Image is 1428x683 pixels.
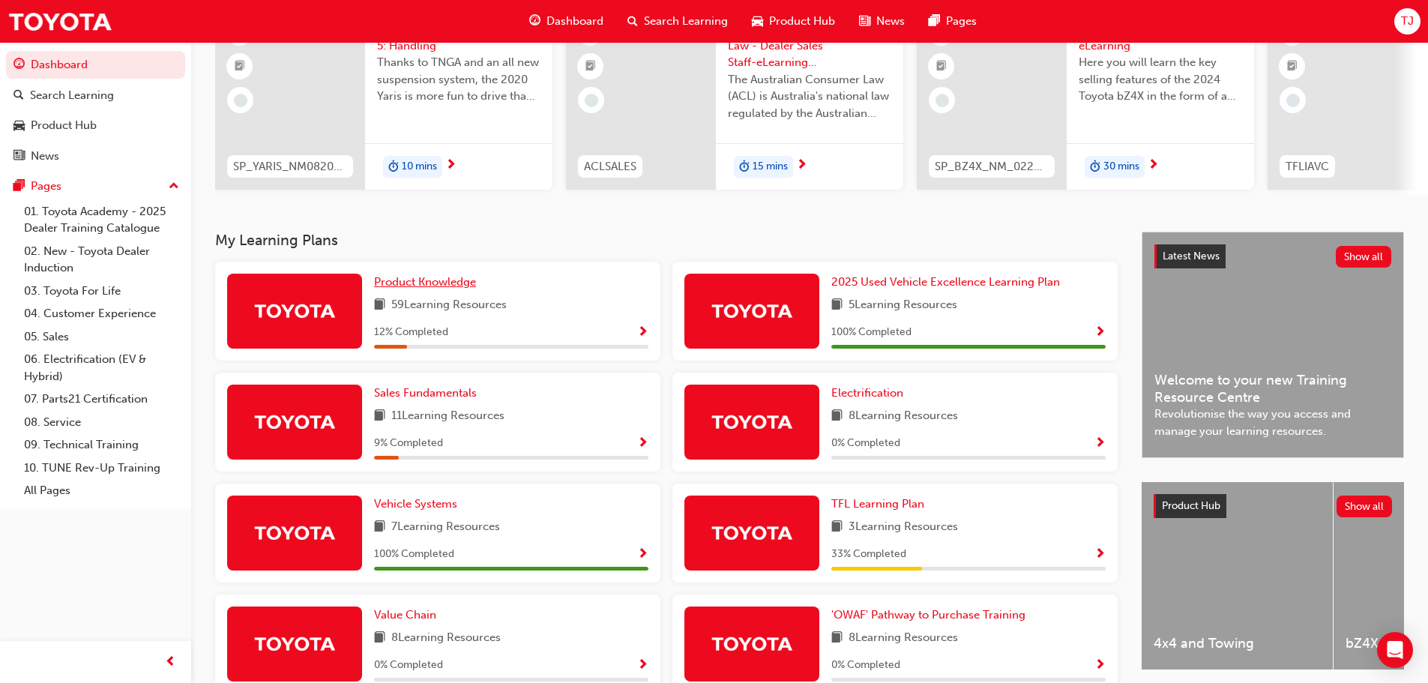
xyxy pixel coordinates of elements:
span: 0 % Completed [831,657,900,674]
a: Product HubShow all [1154,494,1392,518]
img: Trak [711,520,793,546]
a: SP_BZ4X_NM_0224_EL012024 bZ4X Product eLearningHere you will learn the key selling features of th... [917,8,1254,190]
a: News [6,142,185,170]
button: Show Progress [637,656,648,675]
button: Pages [6,172,185,200]
span: up-icon [169,177,179,196]
button: Show all [1337,496,1393,517]
span: News [876,13,905,30]
a: Product Hub [6,112,185,139]
button: Show Progress [1094,434,1106,453]
span: 100 % Completed [374,546,454,563]
span: car-icon [13,119,25,133]
div: Search Learning [30,87,114,104]
span: Latest News [1163,250,1220,262]
a: 04. Customer Experience [18,302,185,325]
a: Sales Fundamentals [374,385,483,402]
a: Vehicle Systems [374,496,463,513]
a: Value Chain [374,607,442,624]
span: learningRecordVerb_NONE-icon [936,94,949,107]
span: book-icon [374,296,385,315]
span: 59 Learning Resources [391,296,507,315]
span: TFL Learning Plan [831,497,924,511]
a: 01. Toyota Academy - 2025 Dealer Training Catalogue [18,200,185,240]
h3: My Learning Plans [215,232,1118,249]
span: book-icon [831,407,843,426]
img: Trak [711,631,793,657]
button: TJ [1394,8,1421,34]
span: 'OWAF' Pathway to Purchase Training [831,608,1025,622]
span: guage-icon [529,12,540,31]
span: news-icon [13,150,25,163]
img: Trak [253,631,336,657]
span: 7 Learning Resources [391,518,500,537]
span: Value Chain [374,608,436,622]
span: next-icon [1148,159,1159,172]
a: 10. TUNE Rev-Up Training [18,457,185,480]
span: Dashboard [546,13,603,30]
span: Show Progress [1094,437,1106,451]
span: guage-icon [13,58,25,72]
span: pages-icon [13,180,25,193]
a: Dashboard [6,51,185,79]
span: Here you will learn the key selling features of the 2024 Toyota bZ4X in the form of a virtual 6-p... [1079,54,1242,105]
button: DashboardSearch LearningProduct HubNews [6,48,185,172]
span: TJ [1401,13,1414,30]
img: Trak [711,298,793,324]
a: Latest NewsShow all [1154,244,1391,268]
button: Show Progress [637,545,648,564]
span: book-icon [374,407,385,426]
button: Show all [1336,246,1392,268]
a: 0SP_YARIS_NM0820_EL_052020 Yaris - Module 5: HandlingThanks to TNGA and an all new suspension sys... [215,8,552,190]
span: news-icon [859,12,870,31]
a: Latest NewsShow allWelcome to your new Training Resource CentreRevolutionise the way you access a... [1142,232,1404,458]
span: Show Progress [637,548,648,562]
a: car-iconProduct Hub [740,6,847,37]
a: pages-iconPages [917,6,989,37]
span: SP_BZ4X_NM_0224_EL01 [935,158,1049,175]
span: Vehicle Systems [374,497,457,511]
span: duration-icon [739,157,750,177]
img: Trak [253,298,336,324]
span: 5 Learning Resources [849,296,957,315]
img: Trak [253,520,336,546]
span: Show Progress [637,659,648,673]
span: Revolutionise the way you access and manage your learning resources. [1154,406,1391,439]
span: pages-icon [929,12,940,31]
span: 33 % Completed [831,546,906,563]
div: News [31,148,59,165]
span: duration-icon [1090,157,1100,177]
span: Electrification [831,386,903,400]
span: car-icon [752,12,763,31]
div: Product Hub [31,117,97,134]
button: Show Progress [1094,656,1106,675]
a: 07. Parts21 Certification [18,388,185,411]
a: All Pages [18,479,185,502]
span: 4x4 and Towing [1154,635,1321,652]
a: TFL Learning Plan [831,496,930,513]
a: 09. Technical Training [18,433,185,457]
span: Search Learning [644,13,728,30]
span: 0 % Completed [374,657,443,674]
span: 8 Learning Resources [391,629,501,648]
span: search-icon [13,89,24,103]
a: news-iconNews [847,6,917,37]
a: Product Knowledge [374,274,482,291]
span: Pages [946,13,977,30]
a: 02. New - Toyota Dealer Induction [18,240,185,280]
button: Show Progress [1094,323,1106,342]
a: search-iconSearch Learning [615,6,740,37]
span: Product Knowledge [374,275,476,289]
button: Show Progress [637,323,648,342]
span: 15 mins [753,158,788,175]
span: 0 % Completed [831,435,900,452]
span: book-icon [374,629,385,648]
span: book-icon [831,296,843,315]
span: Show Progress [637,437,648,451]
span: Show Progress [1094,326,1106,340]
span: search-icon [627,12,638,31]
span: 2025 Used Vehicle Excellence Learning Plan [831,275,1060,289]
span: 30 mins [1103,158,1139,175]
button: Show Progress [637,434,648,453]
a: 'OWAF' Pathway to Purchase Training [831,607,1031,624]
